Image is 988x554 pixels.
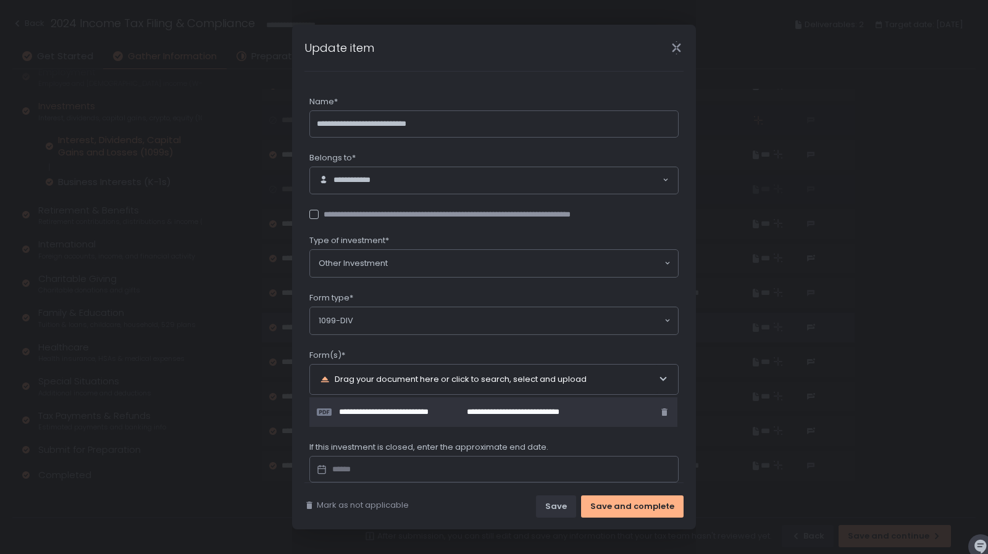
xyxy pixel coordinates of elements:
input: Search for option [388,257,663,270]
h1: Update item [304,39,374,56]
span: Type of investment* [309,235,389,246]
span: Belongs to* [309,152,356,163]
span: Name* [309,96,338,107]
button: Mark as not applicable [304,500,409,511]
input: Search for option [353,315,663,327]
span: 1099-DIV [319,315,353,327]
span: Other Investment [319,257,388,270]
div: Search for option [310,167,678,194]
span: Mark as not applicable [317,500,409,511]
span: If this investment is closed, enter the approximate end date. [309,442,548,453]
div: Close [656,41,696,55]
div: Search for option [310,307,678,334]
input: Datepicker input [309,456,679,483]
div: Save and complete [590,501,674,512]
button: Save [536,495,576,518]
button: Save and complete [581,495,684,518]
div: Search for option [310,250,678,277]
span: Form(s)* [309,350,345,361]
input: Search for option [393,175,661,187]
span: Form type* [309,292,353,304]
div: Save [545,501,567,512]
